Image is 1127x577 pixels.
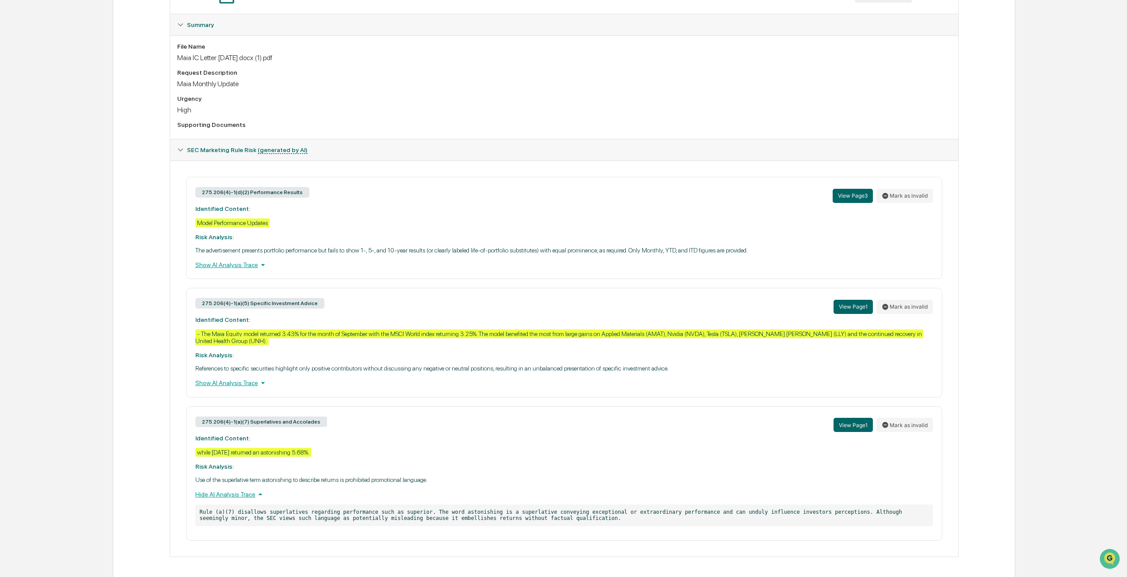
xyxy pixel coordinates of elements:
[61,177,113,193] a: 🗄️Attestations
[195,476,933,483] p: Use of the superlative term astonishing to describe returns is prohibited promotional language.
[195,260,933,270] div: Show AI Analysis Trace
[9,198,16,205] div: 🔎
[195,435,250,442] strong: Identified Content:
[834,418,873,432] button: View Page1
[177,43,951,50] div: File Name
[40,76,122,83] div: We're available if you need us!
[9,135,23,149] img: Kurt Gallup
[9,181,16,188] div: 🖐️
[78,120,96,127] span: [DATE]
[18,180,57,189] span: Preclearance
[27,120,72,127] span: [PERSON_NAME]
[9,111,23,126] img: Dave Feldman
[195,352,234,359] strong: Risk Analysis:
[9,18,161,32] p: How can we help?
[5,194,59,210] a: 🔎Data Lookup
[73,144,76,151] span: •
[195,316,250,323] strong: Identified Content:
[187,146,308,153] span: SEC Marketing Rule Risk
[73,120,76,127] span: •
[195,329,923,345] div: - The Maia Equity model returned 3.43% for the month of September with the MSCI World index retur...
[876,189,933,203] button: Mark as invalid
[195,218,270,227] div: Model Performance Updates
[40,67,145,76] div: Start new chat
[195,448,311,457] div: while [DATE] returned an astonishing 5.68%.
[195,378,933,388] div: Show AI Analysis Trace
[137,96,161,107] button: See all
[195,187,309,198] div: 275.206(4)-1(d)(2) Performance Results
[195,463,234,470] strong: Risk Analysis:
[195,417,327,427] div: 275.206(4)-1(a)(7) Superlatives and Accolades
[27,144,72,151] span: [PERSON_NAME]
[195,504,933,526] p: Rule (a)(7) disallows superlatives regarding performance such as superior. The word astonishing i...
[177,106,951,114] div: High
[73,180,110,189] span: Attestations
[187,21,214,28] span: Summary
[18,120,25,127] img: 1746055101610-c473b297-6a78-478c-a979-82029cc54cd1
[170,139,958,160] div: SEC Marketing Rule Risk (generated by AI)
[177,121,951,128] div: Supporting Documents
[170,160,958,557] div: SEC Marketing Rule Risk (generated by AI)
[62,218,107,225] a: Powered byPylon
[9,67,25,83] img: 1746055101610-c473b297-6a78-478c-a979-82029cc54cd1
[876,418,933,432] button: Mark as invalid
[78,144,96,151] span: [DATE]
[177,80,951,88] div: Maia Monthly Update
[1099,548,1123,572] iframe: Open customer support
[195,298,324,309] div: 275.206(4)-1(a)(5) Specific Investment Advice
[64,181,71,188] div: 🗄️
[195,233,234,241] strong: Risk Analysis:
[170,14,958,35] div: Summary
[177,95,951,102] div: Urgency
[9,98,59,105] div: Past conversations
[88,219,107,225] span: Pylon
[177,53,951,62] div: Maia IC Letter [DATE].docx (1).pdf
[834,300,873,314] button: View Page1
[18,197,56,206] span: Data Lookup
[258,146,308,154] u: (generated by AI)
[195,365,933,372] p: References to specific securities highlight only positive contributors without discussing any neg...
[195,205,250,212] strong: Identified Content:
[177,69,951,76] div: Request Description
[833,189,873,203] button: View Page3
[170,35,958,139] div: Summary
[5,177,61,193] a: 🖐️Preclearance
[195,489,933,499] div: Hide AI Analysis Trace
[150,70,161,80] button: Start new chat
[876,300,933,314] button: Mark as invalid
[195,247,933,254] p: The advertisement presents portfolio performance but fails to show 1-, 5-, and 10-year results (o...
[19,67,34,83] img: 4531339965365_218c74b014194aa58b9b_72.jpg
